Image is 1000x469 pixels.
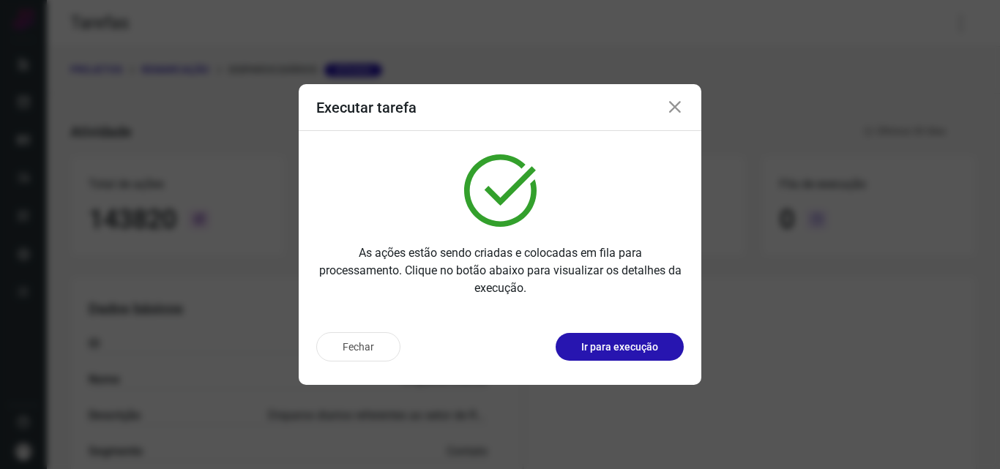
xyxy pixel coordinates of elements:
img: verified.svg [464,154,537,227]
p: As ações estão sendo criadas e colocadas em fila para processamento. Clique no botão abaixo para ... [316,244,684,297]
h3: Executar tarefa [316,99,417,116]
button: Fechar [316,332,400,361]
button: Ir para execução [556,333,684,361]
p: Ir para execução [581,339,658,355]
